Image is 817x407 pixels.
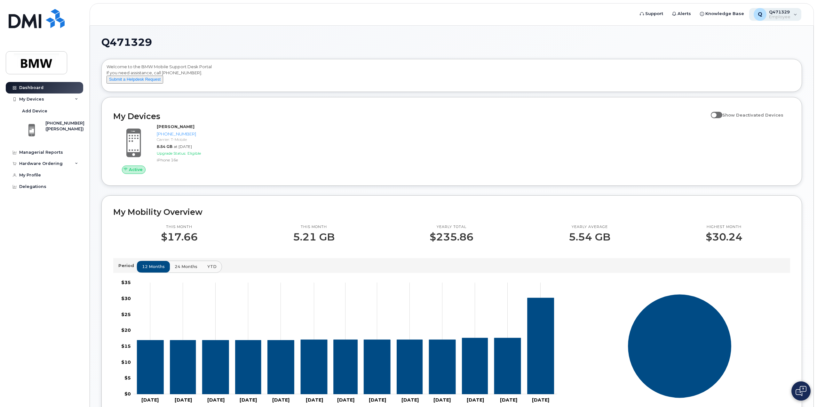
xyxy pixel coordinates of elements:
[161,224,198,230] p: This month
[628,294,732,398] g: Series
[121,328,131,333] tspan: $20
[161,231,198,243] p: $17.66
[711,109,716,114] input: Show Deactivated Devices
[175,397,192,403] tspan: [DATE]
[157,144,172,149] span: 8.54 GB
[157,131,274,137] div: [PHONE_NUMBER]
[532,397,549,403] tspan: [DATE]
[706,231,742,243] p: $30.24
[430,224,473,230] p: Yearly total
[157,157,274,163] div: iPhone 16e
[124,375,131,381] tspan: $5
[107,64,797,89] div: Welcome to the BMW Mobile Support Desk Portal If you need assistance, call [PHONE_NUMBER].
[240,397,257,403] tspan: [DATE]
[118,263,137,269] p: Period
[500,397,517,403] tspan: [DATE]
[157,151,186,156] span: Upgrade Status:
[137,298,554,395] g: 805-559-0885
[401,397,419,403] tspan: [DATE]
[129,167,143,173] span: Active
[569,224,610,230] p: Yearly average
[107,76,163,84] button: Submit a Helpdesk Request
[113,124,277,174] a: Active[PERSON_NAME][PHONE_NUMBER]Carrier: T-Mobile8.54 GBat [DATE]Upgrade Status:EligibleiPhone 16e
[141,397,159,403] tspan: [DATE]
[306,397,323,403] tspan: [DATE]
[157,137,274,142] div: Carrier: T-Mobile
[121,343,131,349] tspan: $15
[369,397,386,403] tspan: [DATE]
[337,397,354,403] tspan: [DATE]
[433,397,451,403] tspan: [DATE]
[113,111,708,121] h2: My Devices
[121,280,131,285] tspan: $35
[722,112,783,118] span: Show Deactivated Devices
[175,264,197,270] span: 24 months
[207,264,217,270] span: YTD
[121,312,131,317] tspan: $25
[107,77,163,82] a: Submit a Helpdesk Request
[293,231,335,243] p: 5.21 GB
[796,386,806,396] img: Open chat
[101,37,152,47] span: Q471329
[430,231,473,243] p: $235.86
[121,359,131,365] tspan: $10
[569,231,610,243] p: 5.54 GB
[113,207,790,217] h2: My Mobility Overview
[174,144,192,149] span: at [DATE]
[207,397,225,403] tspan: [DATE]
[293,224,335,230] p: This month
[187,151,201,156] span: Eligible
[272,397,290,403] tspan: [DATE]
[124,391,131,397] tspan: $0
[121,296,131,301] tspan: $30
[467,397,484,403] tspan: [DATE]
[157,124,194,129] strong: [PERSON_NAME]
[706,224,742,230] p: Highest month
